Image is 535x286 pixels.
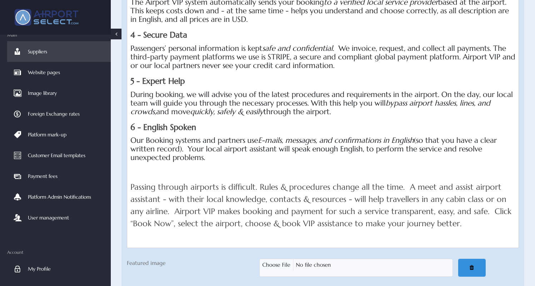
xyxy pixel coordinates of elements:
i: safe and confidential [262,44,333,53]
label: Featured image [124,259,257,273]
span: Foreign Exchange rates [28,103,80,124]
strong: 4 - Secure Data [130,30,187,40]
a: Customer Email templates [7,145,111,166]
span: Account [7,249,111,255]
a: Payment fees [7,166,111,186]
a: Foreign Exchange rates [7,103,111,124]
span: Customer Email templates [28,145,85,166]
a: Suppliers [7,41,111,62]
span: Website pages [28,62,60,83]
i: E-mails, messages, and confirmations in English [258,136,414,145]
span: Main [7,32,111,38]
a: Image library [7,83,111,103]
a: Website pages [7,62,111,83]
i: quickly, safely & easily [190,107,263,116]
p: Our Booking systems and partners use (so that you have a clear written record). Your local airpor... [130,136,515,162]
a: Platform Admin Notifications [7,186,111,207]
strong: 5 - Expert Help [130,76,185,86]
span: Image library [28,83,57,103]
span: Platform mark-up [28,124,66,145]
a: User management [7,207,111,228]
span: Payment fees [28,166,58,186]
i: bypass airport hassles, lines, and crowds, [130,98,490,116]
strong: 6 - English Spoken [130,122,196,132]
span: User management [28,207,69,228]
a: My Profile [7,258,111,279]
img: company logo here [11,5,82,29]
h4: Passing through airports is difficult. Rules & procedures change all the time. A meet and assist ... [130,181,515,229]
span: Suppliers [28,41,47,62]
span: Platform Admin Notifications [28,186,91,207]
p: Passengers’ personal information is kept . We invoice, request, and collect all payments. The thi... [130,44,515,70]
a: Platform mark-up [7,124,111,145]
span: My Profile [28,258,51,279]
p: During booking, we will advise you of the latest procedures and requirements in the airport. On t... [130,90,515,116]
